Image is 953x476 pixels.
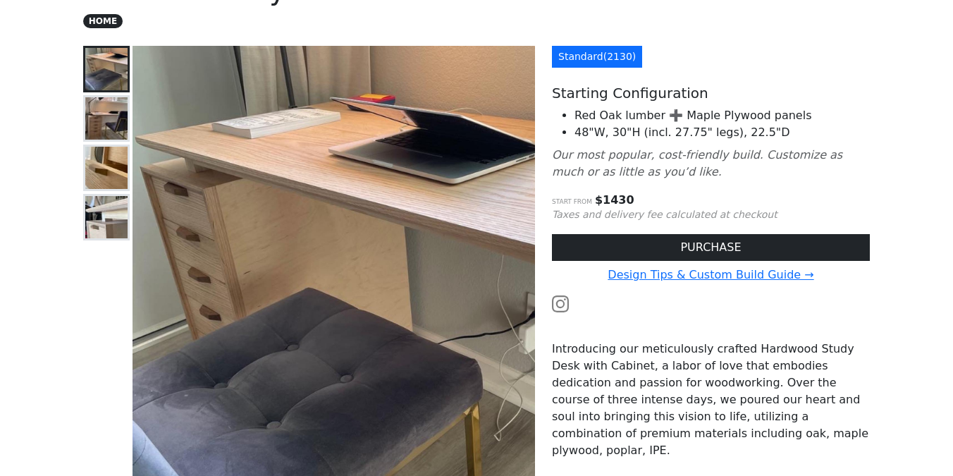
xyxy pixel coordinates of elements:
img: Oak Tan Study Desk - Overall [85,48,128,90]
a: Design Tips & Custom Build Guide → [608,268,813,281]
a: Standard(2130) [552,46,642,68]
span: $ 1430 [595,193,634,207]
p: Introducing our meticulously crafted Hardwood Study Desk with Cabinet, a labor of love that embod... [552,341,870,459]
a: Watch the build video or pictures on Instagram [552,296,569,310]
button: PURCHASE [552,234,870,261]
img: Oak Tan Study Desk - Table Top Mount [85,196,128,238]
h5: Starting Configuration [552,85,870,102]
li: 48"W, 30"H (incl. 27.75" legs), 22.5"D [574,124,870,141]
i: Our most popular, cost-friendly build. Customize as much or as little as you’d like. [552,148,842,178]
small: Taxes and delivery fee calculated at checkout [552,209,777,220]
img: Oak Tan Study Desk - Drawers [85,97,128,140]
small: Start from [552,198,592,205]
li: Red Oak lumber ➕ Maple Plywood panels [574,107,870,124]
img: Oak Tan Study Desk - Drawer Pull [85,147,128,189]
span: HOME [83,14,123,28]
